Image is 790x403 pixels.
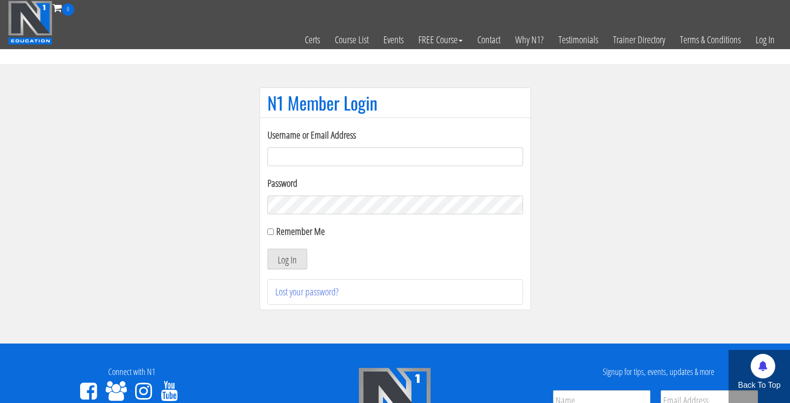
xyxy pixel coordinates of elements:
a: Why N1? [508,16,551,64]
a: Certs [297,16,327,64]
a: Trainer Directory [606,16,673,64]
a: FREE Course [411,16,470,64]
h4: Connect with N1 [7,367,256,377]
a: Course List [327,16,376,64]
h1: N1 Member Login [267,93,523,113]
label: Username or Email Address [267,128,523,143]
h4: Signup for tips, events, updates & more [534,367,783,377]
img: n1-education [8,0,53,45]
a: 0 [53,1,74,14]
span: 0 [62,3,74,16]
a: Log In [748,16,782,64]
label: Password [267,176,523,191]
a: Events [376,16,411,64]
p: Back To Top [729,379,790,391]
a: Testimonials [551,16,606,64]
a: Contact [470,16,508,64]
label: Remember Me [276,225,325,238]
a: Lost your password? [275,285,339,298]
button: Log In [267,249,307,269]
a: Terms & Conditions [673,16,748,64]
